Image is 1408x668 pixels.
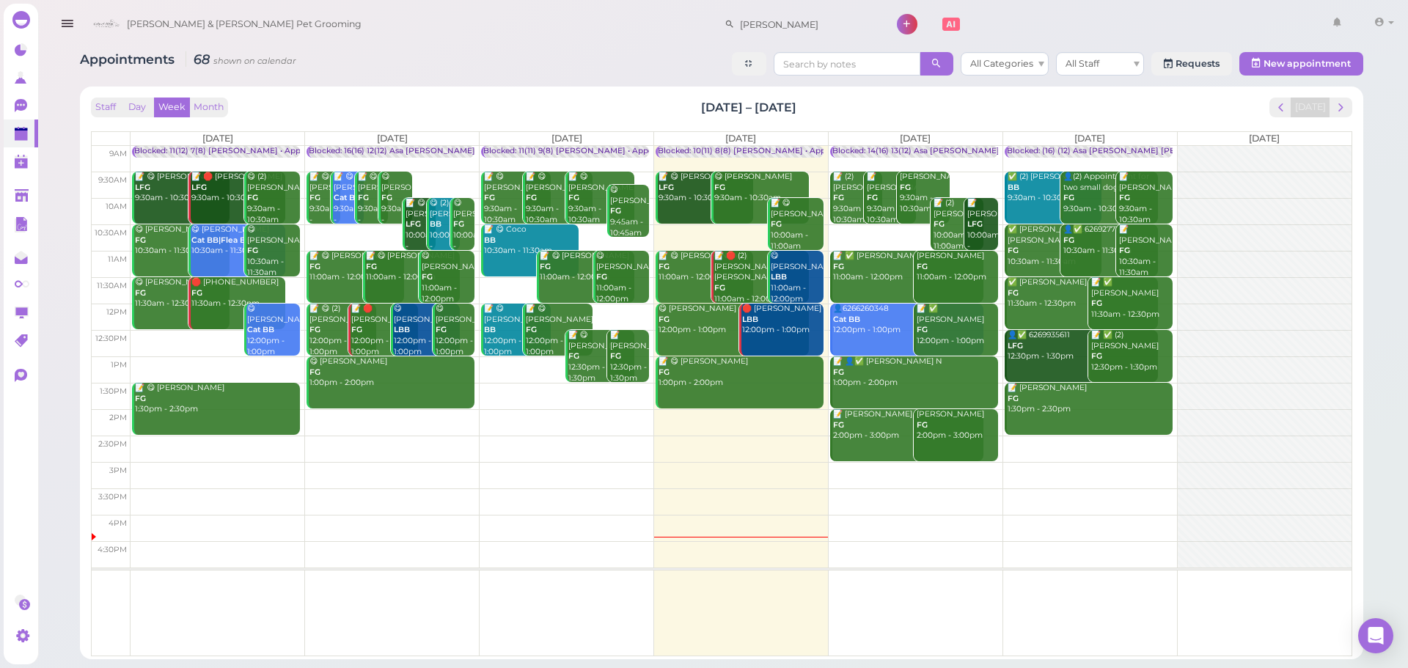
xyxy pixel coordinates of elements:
b: BB [430,219,441,229]
div: 😋 [PERSON_NAME] 10:30am - 11:30am [134,224,230,257]
span: 12pm [106,307,127,317]
div: 📝 ✅ [PERSON_NAME] 11:00am - 12:00pm [832,251,983,283]
b: FG [1008,394,1019,403]
b: FG [1091,351,1102,361]
small: shown on calendar [213,56,296,66]
div: 📝 😋 [PERSON_NAME] 9:30am - 10:30am [568,172,634,225]
b: FG [714,283,725,293]
div: Blocked: (16) (12) Asa [PERSON_NAME] [PERSON_NAME] • Appointment [1007,146,1289,157]
div: 📝 😋 [PERSON_NAME] 9:30am - 10:30am [483,172,550,225]
span: 10am [106,202,127,211]
b: FG [422,272,433,282]
b: FG [596,272,607,282]
b: BB [484,235,496,245]
b: FG [135,288,146,298]
div: 😋 [PERSON_NAME] 12:00pm - 1:00pm [435,304,474,357]
button: Month [189,98,228,117]
div: 📝 [PERSON_NAME] 12:30pm - 1:30pm [609,330,649,383]
b: FG [714,183,725,192]
b: BB [1008,183,1019,192]
div: 🛑 [PERSON_NAME] 12:00pm - 1:00pm [741,304,823,336]
div: 😋 [PERSON_NAME] 12:00pm - 1:00pm [393,304,460,357]
span: 2pm [109,413,127,422]
span: 4pm [109,518,127,528]
b: LBB [771,272,787,282]
div: 😋 [PERSON_NAME] 10:30am - 11:30am [191,224,286,257]
b: FG [484,193,495,202]
span: 3pm [109,466,127,475]
span: [PERSON_NAME] & [PERSON_NAME] Pet Grooming [127,4,362,45]
div: 📝 [PERSON_NAME] 9:30am - 10:30am [866,172,917,225]
span: 9am [109,149,127,158]
div: 📝 👤✅ [PERSON_NAME] N 1:00pm - 2:00pm [832,356,998,389]
b: FG [540,262,551,271]
span: 2:30pm [98,439,127,449]
button: New appointment [1239,52,1363,76]
div: 📝 😋 [PERSON_NAME] 10:00am - 11:00am [770,198,824,252]
button: next [1330,98,1352,117]
span: Appointments [80,51,178,67]
div: [PERSON_NAME] 11:00am - 12:00pm [916,251,997,283]
b: LFG [406,219,421,229]
b: FG [358,193,369,202]
b: FG [309,325,320,334]
span: 12:30pm [95,334,127,343]
button: [DATE] [1291,98,1330,117]
div: 📝 ✅ (2) [PERSON_NAME] 12:30pm - 1:30pm [1090,330,1172,373]
div: 📝 😋 [PERSON_NAME] 9:30am - 10:30am [333,172,364,236]
b: FG [135,235,146,245]
span: All Categories [970,58,1033,69]
div: 😋 [PERSON_NAME] 11:00am - 12:00pm [770,251,824,304]
div: 📝 😋 (2) [PERSON_NAME] 12:00pm - 1:00pm [309,304,375,357]
div: 😋 [PERSON_NAME] 9:30am - 10:30am [381,172,411,236]
b: FG [247,246,258,255]
div: Blocked: 16(16) 12(12) Asa [PERSON_NAME] [PERSON_NAME] • Appointment [309,146,606,157]
div: 📝 [PERSON_NAME] 10:30am - 11:30am [1118,224,1172,278]
span: [DATE] [1249,133,1280,144]
div: 📝 ✅ [PERSON_NAME] 12:00pm - 1:00pm [916,304,997,347]
span: 1:30pm [100,386,127,396]
span: 3:30pm [98,492,127,502]
b: FG [351,325,362,334]
a: Requests [1151,52,1232,76]
b: FG [833,193,844,202]
span: [DATE] [1074,133,1105,144]
h2: [DATE] – [DATE] [701,99,796,116]
b: FG [526,325,537,334]
b: FG [526,193,537,202]
b: FG [191,288,202,298]
b: FG [1063,235,1074,245]
b: Cat BB|Flea Bath (cat) [191,235,278,245]
div: 😋 [PERSON_NAME] 1:00pm - 2:00pm [309,356,474,389]
div: 😋 [PERSON_NAME] 9:45am - 10:45am [609,185,649,238]
button: Day [120,98,155,117]
b: FG [900,183,911,192]
span: [DATE] [202,133,233,144]
div: 👤✅ 6269935611 12:30pm - 1:30pm [1007,330,1158,362]
b: FG [1008,246,1019,255]
div: Blocked: 10(11) 8(8) [PERSON_NAME] • Appointment [658,146,862,157]
div: 📝 (2) [PERSON_NAME] 10:00am - 11:00am [933,198,983,252]
b: LFG [967,219,983,229]
span: New appointment [1264,58,1351,69]
div: 👤6266260348 12:00pm - 1:00pm [832,304,983,336]
b: FG [917,325,928,334]
div: 📝 😋 [PERSON_NAME] 11:00am - 12:00pm [539,251,634,283]
span: [DATE] [551,133,582,144]
i: 68 [186,51,296,67]
b: Cat BB [334,193,361,202]
div: 📝 ✅ [PERSON_NAME] 11:30am - 12:30pm [1090,277,1172,320]
b: FG [309,262,320,271]
div: 👤✅ 6269277119 10:30am - 11:30am [1063,224,1158,257]
b: FG [867,193,878,202]
div: 🛑 [PHONE_NUMBER] 11:30am - 12:30pm [191,277,286,309]
input: Search by notes [774,52,920,76]
div: 👤(2) Appointment for two small dogs 9:30am - 10:30am [1063,172,1158,215]
div: 📝 😋 Coco 10:30am - 11:30am [483,224,579,257]
span: 4:30pm [98,545,127,554]
div: 📝 😋 [PERSON_NAME] 9:30am - 10:30am [357,172,388,236]
b: FG [833,367,844,377]
b: FG [568,351,579,361]
b: LFG [1008,341,1023,350]
div: 😋 [PERSON_NAME] 12:00pm - 1:00pm [658,304,809,336]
